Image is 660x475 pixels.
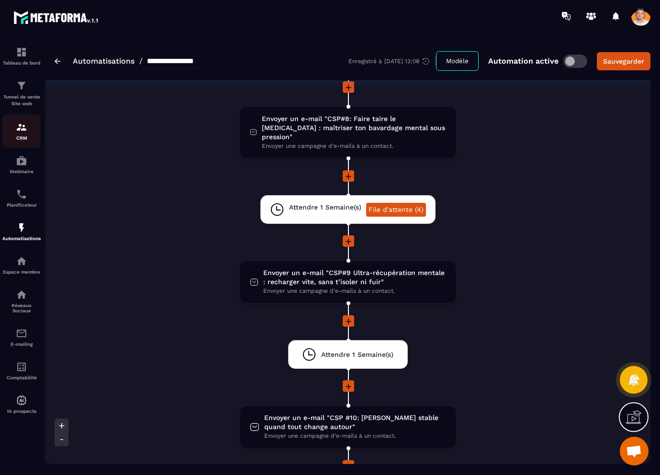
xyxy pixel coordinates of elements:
[2,181,41,215] a: schedulerschedulerPlanificateur
[321,350,393,359] span: Attendre 1 Semaine(s)
[16,155,27,166] img: automations
[2,215,41,248] a: automationsautomationsAutomatisations
[2,114,41,148] a: formationformationCRM
[2,303,41,313] p: Réseaux Sociaux
[16,255,27,267] img: automations
[2,282,41,320] a: social-networksocial-networkRéseaux Sociaux
[384,58,419,65] p: [DATE] 13:08
[603,56,644,66] div: Sauvegarder
[2,320,41,354] a: emailemailE-mailing
[262,114,446,142] span: Envoyer un e-mail "CSP#8: Faire taire le [MEDICAL_DATA] : maîtriser ton bavardage mental sous pre...
[263,268,446,287] span: Envoyer un e-mail "CSP#9 Ultra-récupération mentale : recharger vite, sans t’isoler ni fuir"
[16,80,27,91] img: formation
[2,342,41,347] p: E-mailing
[597,52,650,70] button: Sauvegarder
[366,203,426,217] a: File d'attente (4)
[13,9,100,26] img: logo
[348,57,436,66] div: Enregistré à
[2,135,41,141] p: CRM
[16,222,27,233] img: automations
[16,188,27,200] img: scheduler
[16,361,27,373] img: accountant
[16,46,27,58] img: formation
[436,51,479,71] button: Modèle
[488,56,559,66] p: Automation active
[2,60,41,66] p: Tableau de bord
[262,142,446,151] span: Envoyer une campagne d'e-mails à un contact.
[2,236,41,241] p: Automatisations
[2,148,41,181] a: automationsautomationsWebinaire
[620,437,649,465] div: Ouvrir le chat
[2,39,41,73] a: formationformationTableau de bord
[16,395,27,406] img: automations
[2,73,41,114] a: formationformationTunnel de vente Site web
[2,169,41,174] p: Webinaire
[2,94,41,107] p: Tunnel de vente Site web
[2,202,41,208] p: Planificateur
[2,409,41,414] p: IA prospects
[2,269,41,275] p: Espace membre
[2,248,41,282] a: automationsautomationsEspace membre
[2,354,41,387] a: accountantaccountantComptabilité
[264,413,446,431] span: Envoyer un e-mail "CSP #10: [PERSON_NAME] stable quand tout change autour"
[2,375,41,380] p: Comptabilité
[55,58,61,64] img: arrow
[139,56,143,66] span: /
[16,122,27,133] img: formation
[16,328,27,339] img: email
[263,287,446,296] span: Envoyer une campagne d'e-mails à un contact.
[16,289,27,300] img: social-network
[289,203,361,212] span: Attendre 1 Semaine(s)
[264,431,446,441] span: Envoyer une campagne d'e-mails à un contact.
[73,56,134,66] a: Automatisations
